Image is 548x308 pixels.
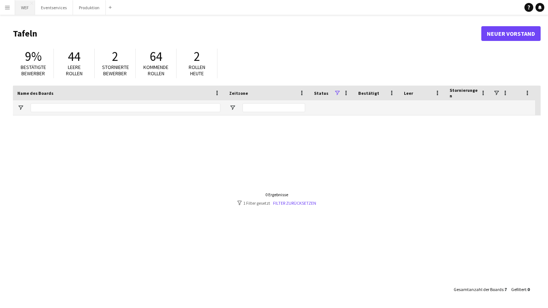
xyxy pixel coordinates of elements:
span: Gefiltert [511,287,526,292]
div: 0 Ergebnisse [237,192,316,197]
div: : [511,282,530,297]
div: : [454,282,507,297]
span: Zeitzone [229,90,248,96]
span: 64 [150,48,162,65]
span: 9% [25,48,42,65]
span: Rollen heute [189,64,205,77]
span: Leere Rollen [66,64,83,77]
button: Filtermenü öffnen [17,104,24,111]
input: Zeitzone Filtereingang [242,103,305,112]
button: Eventservices [35,0,73,15]
h1: Tafeln [13,28,481,39]
span: Leer [404,90,413,96]
div: 1 Filter gesetzt [237,200,316,206]
span: Bestätigt [358,90,379,96]
span: 2 [194,48,200,65]
span: Name des Boards [17,90,53,96]
span: 44 [68,48,80,65]
span: Status [314,90,328,96]
span: Gesamtanzahl der Boards [454,287,503,292]
button: Filtermenü öffnen [229,104,236,111]
span: 0 [527,287,530,292]
span: Bestätigte Bewerber [21,64,46,77]
a: Filter zurücksetzen [273,200,316,206]
button: Produktion [73,0,106,15]
span: 7 [505,287,507,292]
span: Stornierte Bewerber [102,64,129,77]
span: 2 [112,48,118,65]
span: Kommende Rollen [143,64,168,77]
span: Stornierungen [450,87,478,98]
input: Name des Boards Filtereingang [31,103,220,112]
a: Neuer Vorstand [481,26,541,41]
button: WEF [15,0,35,15]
